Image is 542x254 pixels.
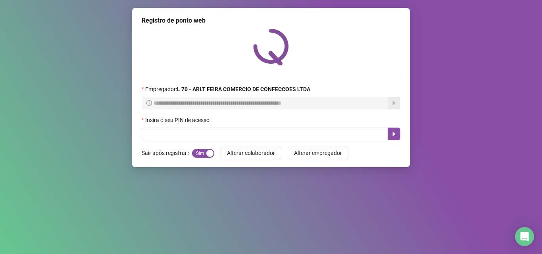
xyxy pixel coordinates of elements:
[221,147,281,159] button: Alterar colaborador
[145,85,310,94] span: Empregador :
[142,16,400,25] div: Registro de ponto web
[253,29,289,65] img: QRPoint
[515,227,534,246] div: Open Intercom Messenger
[294,149,342,157] span: Alterar empregador
[177,86,310,92] strong: L 70 - ARLT FEIRA COMERCIO DE CONFECCOES LTDA
[142,116,215,124] label: Insira o seu PIN de acesso
[288,147,348,159] button: Alterar empregador
[391,131,397,137] span: caret-right
[227,149,275,157] span: Alterar colaborador
[146,100,152,106] span: info-circle
[142,147,192,159] label: Sair após registrar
